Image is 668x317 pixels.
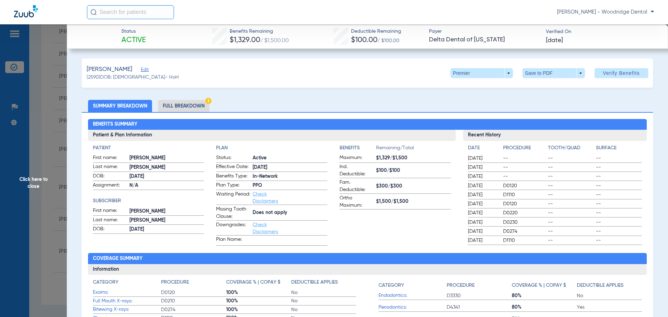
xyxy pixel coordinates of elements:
span: Active [121,35,146,45]
span: [DATE] [468,155,497,162]
span: -- [596,173,642,180]
span: N/A [129,182,204,189]
span: D3330 [447,292,512,299]
a: Check Disclaimers [253,192,278,204]
span: DOB: [93,225,127,234]
img: Search Icon [90,9,97,15]
span: / $1,500.00 [260,38,289,43]
h4: Benefits [340,144,376,152]
app-breakdown-title: Coverage % | Copay $ [226,279,291,288]
span: Edit [141,67,147,74]
span: D0120 [503,182,546,189]
span: No [291,289,356,296]
h4: Category [93,279,118,286]
app-breakdown-title: Category [379,279,447,292]
span: No [577,292,642,299]
span: D0230 [503,219,546,226]
span: [DATE] [468,228,497,235]
span: Last name: [93,163,127,172]
span: D0120 [161,289,226,296]
span: -- [503,164,546,171]
span: Effective Date: [216,163,250,172]
h4: Patient [93,144,204,152]
button: Verify Benefits [595,68,648,78]
span: Active [253,154,327,162]
span: Endodontics: [379,292,447,299]
app-breakdown-title: Coverage % | Copay $ [512,279,577,292]
span: DOB: [93,173,127,181]
h4: Surface [596,144,642,152]
span: [PERSON_NAME] [129,217,204,224]
span: Verify Benefits [603,70,640,76]
button: Save to PDF [523,68,585,78]
span: -- [548,164,594,171]
app-breakdown-title: Plan [216,144,327,152]
span: 100% [226,298,291,304]
h4: Tooth/Quad [548,144,594,152]
span: -- [596,237,642,244]
span: -- [548,155,594,162]
span: Payer [429,28,540,35]
span: Remaining/Total [376,144,451,154]
span: [DATE] [468,209,497,216]
span: -- [503,173,546,180]
span: $1,500/$1,500 [376,198,451,205]
h4: Deductible Applies [291,279,338,286]
span: [DATE] [468,219,497,226]
h4: Subscriber [93,197,204,205]
app-breakdown-title: Deductible Applies [291,279,356,288]
h4: Coverage % | Copay $ [226,279,280,286]
app-breakdown-title: Benefits [340,144,376,154]
span: -- [548,237,594,244]
span: Status [121,28,146,35]
span: Plan Type: [216,182,250,190]
h4: Procedure [161,279,189,286]
span: -- [596,155,642,162]
span: Ortho Maximum: [340,195,374,209]
span: -- [596,219,642,226]
span: 100% [226,289,291,296]
span: 80% [512,292,577,299]
span: Exams: [93,289,161,296]
span: $300/$300 [376,183,451,190]
span: [DATE] [468,191,497,198]
span: In-Network [253,173,327,180]
span: Maximum: [340,154,374,163]
span: -- [548,209,594,216]
span: No [291,306,356,313]
span: -- [548,200,594,207]
span: $1,329.00 [230,37,260,44]
span: D0120 [503,200,546,207]
span: Deductible Remaining [351,28,401,35]
span: -- [596,200,642,207]
span: Assignment: [93,182,127,190]
h2: Benefits Summary [88,119,647,130]
span: [DATE] [468,173,497,180]
span: [DATE] [253,164,327,171]
span: Downgrades: [216,221,250,235]
span: D1110 [503,191,546,198]
span: D0274 [503,228,546,235]
span: -- [596,228,642,235]
app-breakdown-title: Surface [596,144,642,154]
span: (2590) DOB: [DEMOGRAPHIC_DATA] - HoH [87,74,179,81]
span: 80% [512,304,577,311]
span: -- [548,191,594,198]
span: First name: [93,207,127,215]
span: Benefits Remaining [230,28,289,35]
span: -- [596,182,642,189]
h4: Procedure [503,144,546,152]
app-breakdown-title: Procedure [161,279,226,288]
span: Ind. Deductible: [340,163,374,178]
li: Full Breakdown [158,100,209,112]
h4: Coverage % | Copay $ [512,282,566,289]
h3: Patient & Plan Information [88,130,456,141]
span: Missing Tooth Clause: [216,206,250,220]
span: $1,329/$1,500 [376,154,451,162]
span: -- [548,182,594,189]
span: Status: [216,154,250,163]
span: Plan Name: [216,236,250,245]
span: D0210 [161,298,226,304]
